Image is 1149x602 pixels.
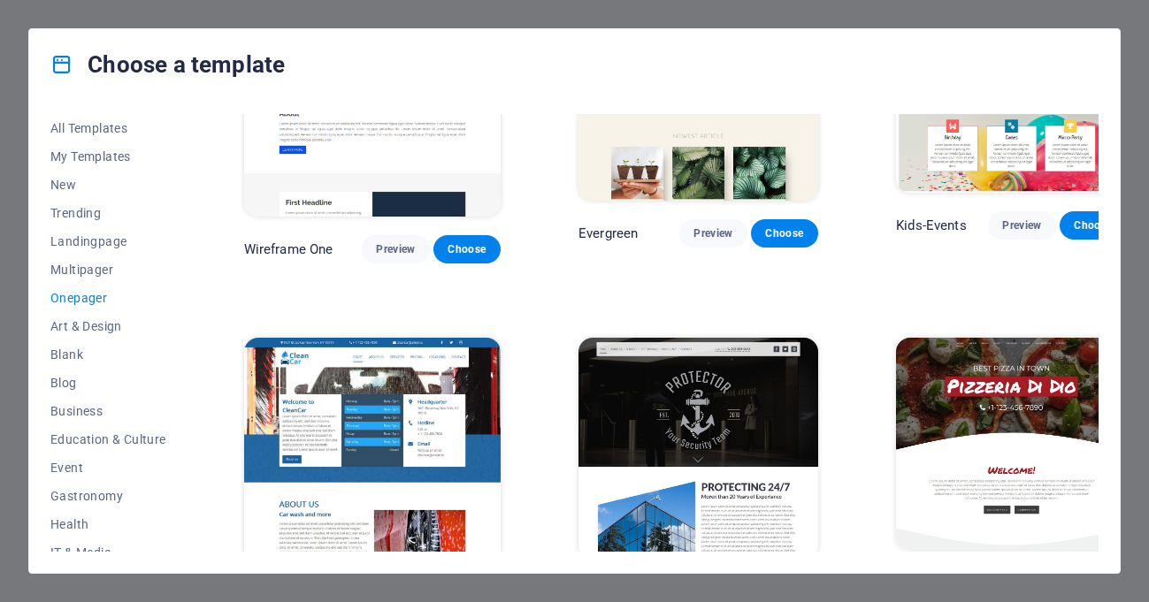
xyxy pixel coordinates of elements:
[433,235,501,263] button: Choose
[50,453,166,482] button: Event
[896,338,1127,550] img: Pizzeria Di Dio
[50,50,285,79] h4: Choose a template
[693,226,732,240] span: Preview
[50,489,166,503] span: Gastronomy
[679,219,747,248] button: Preview
[50,545,166,560] span: IT & Media
[244,240,333,258] p: Wireframe One
[50,347,166,362] span: Blank
[50,234,166,248] span: Landingpage
[50,121,166,135] span: All Templates
[578,225,638,242] p: Evergreen
[578,338,818,559] img: Protector
[50,319,166,333] span: Art & Design
[50,340,166,369] button: Blank
[988,211,1055,240] button: Preview
[376,242,415,256] span: Preview
[244,338,501,575] img: CleanCar
[50,178,166,192] span: New
[50,376,166,390] span: Blog
[1002,218,1041,232] span: Preview
[50,291,166,305] span: Onepager
[765,226,804,240] span: Choose
[50,263,166,277] span: Multipager
[751,219,818,248] button: Choose
[50,461,166,475] span: Event
[50,284,166,312] button: Onepager
[448,242,486,256] span: Choose
[50,171,166,199] button: New
[50,142,166,171] button: My Templates
[50,114,166,142] button: All Templates
[50,206,166,220] span: Trending
[50,227,166,255] button: Landingpage
[362,235,429,263] button: Preview
[50,517,166,531] span: Health
[50,199,166,227] button: Trending
[50,425,166,453] button: Education & Culture
[50,482,166,510] button: Gastronomy
[50,312,166,340] button: Art & Design
[1074,218,1113,232] span: Choose
[50,397,166,425] button: Business
[50,432,166,446] span: Education & Culture
[50,149,166,164] span: My Templates
[1060,211,1127,240] button: Choose
[50,404,166,418] span: Business
[50,255,166,284] button: Multipager
[896,217,967,234] p: Kids-Events
[50,510,166,538] button: Health
[50,538,166,567] button: IT & Media
[50,369,166,397] button: Blog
